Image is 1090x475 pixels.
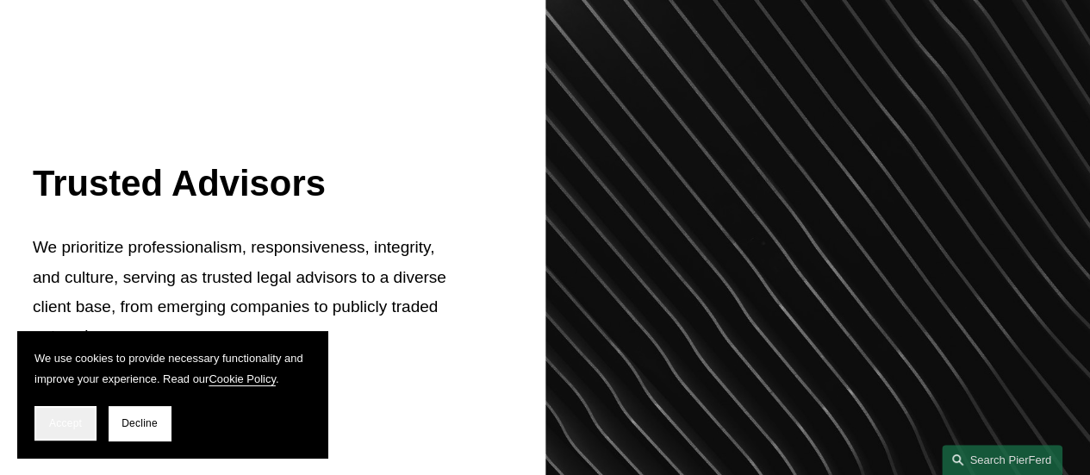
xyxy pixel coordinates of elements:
a: Cookie Policy [209,372,276,385]
a: Search this site [942,445,1062,475]
span: Decline [121,417,158,429]
button: Decline [109,406,171,441]
p: We use cookies to provide necessary functionality and improve your experience. Read our . [34,348,310,389]
h2: Trusted Advisors [33,162,459,206]
p: We prioritize professionalism, responsiveness, integrity, and culture, serving as trusted legal a... [33,233,459,351]
button: Accept [34,406,97,441]
span: Accept [49,417,82,429]
section: Cookie banner [17,331,327,458]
